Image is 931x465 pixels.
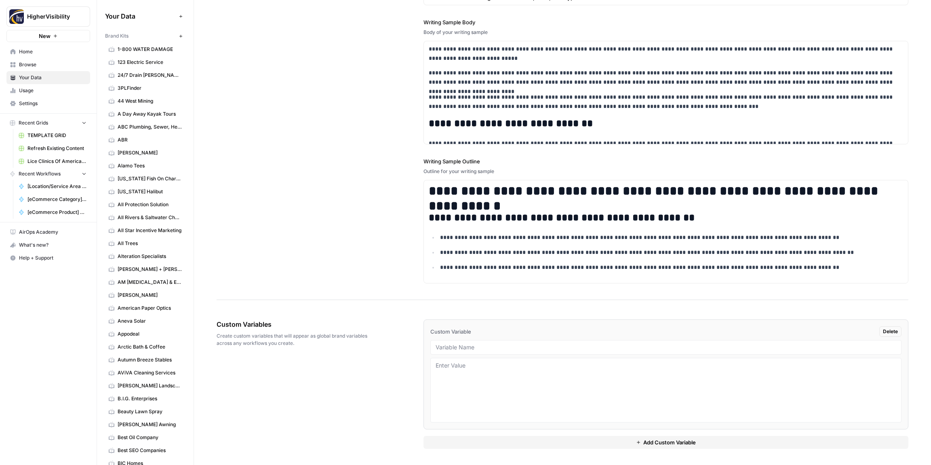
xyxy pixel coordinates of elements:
[105,43,185,56] a: 1-800 WATER DAMAGE
[105,250,185,263] a: Alteration Specialists
[105,302,185,315] a: American Paper Optics
[7,239,90,251] div: What's new?
[105,237,185,250] a: All Trees
[15,180,90,193] a: [Location/Service Area Page] Content Brief to Service Page
[118,253,182,260] span: Alteration Specialists
[430,328,471,336] span: Custom Variable
[118,330,182,338] span: Appodeal
[6,71,90,84] a: Your Data
[105,224,185,237] a: All Star Incentive Marketing
[6,239,90,252] button: What's new?
[105,211,185,224] a: All Rivers & Saltwater Charters
[423,157,908,165] label: Writing Sample Outline
[118,304,182,312] span: American Paper Optics
[27,145,86,152] span: Refresh Existing Content
[105,263,185,276] a: [PERSON_NAME] + [PERSON_NAME]
[6,84,90,97] a: Usage
[27,196,86,203] span: [eCommerce Category] Content Brief to Category Page
[105,108,185,120] a: A Day Away Kayak Tours
[105,392,185,405] a: B.I.G. Enterprises
[118,317,182,325] span: Aneva Solar
[423,436,908,449] button: Add Custom Variable
[19,254,86,262] span: Help + Support
[105,172,185,185] a: [US_STATE] Fish On Charters
[118,343,182,351] span: Arctic Bath & Coffee
[6,226,90,239] a: AirOps Academy
[118,59,182,66] span: 123 Electric Service
[118,421,182,428] span: [PERSON_NAME] Awning
[105,133,185,146] a: ABR
[118,72,182,79] span: 24/7 Drain [PERSON_NAME]
[19,48,86,55] span: Home
[118,188,182,195] span: [US_STATE] Halibut
[118,227,182,234] span: All Star Incentive Marketing
[118,266,182,273] span: [PERSON_NAME] + [PERSON_NAME]
[105,159,185,172] a: Alamo Tees
[9,9,24,24] img: HigherVisibility Logo
[118,201,182,208] span: All Protection Solution
[6,6,90,27] button: Workspace: HigherVisibility
[423,29,908,36] div: Body of your writing sample
[118,356,182,364] span: Autumn Breeze Stables
[118,46,182,53] span: 1-800 WATER DAMAGE
[105,328,185,340] a: Appodeal
[423,18,908,26] label: Writing Sample Body
[105,56,185,69] a: 123 Electric Service
[15,193,90,206] a: [eCommerce Category] Content Brief to Category Page
[118,85,182,92] span: 3PLFinder
[105,444,185,457] a: Best SEO Companies
[118,136,182,144] span: ABR
[19,228,86,236] span: AirOps Academy
[105,95,185,108] a: 44 West Mining
[105,379,185,392] a: [PERSON_NAME] Landscapes
[105,353,185,366] a: Autumn Breeze Stables
[19,87,86,94] span: Usage
[217,332,378,347] span: Create custom variables that will appear as global brand variables across any workflows you create.
[6,58,90,71] a: Browse
[6,252,90,264] button: Help + Support
[105,289,185,302] a: [PERSON_NAME]
[118,395,182,402] span: B.I.G. Enterprises
[643,438,696,446] span: Add Custom Variable
[19,119,48,127] span: Recent Grids
[118,240,182,247] span: All Trees
[436,344,896,351] input: Variable Name
[217,319,378,329] span: Custom Variables
[105,185,185,198] a: [US_STATE] Halibut
[27,132,86,139] span: TEMPLATE GRID
[105,11,176,21] span: Your Data
[118,434,182,441] span: Best Oil Company
[19,61,86,68] span: Browse
[118,162,182,169] span: Alamo Tees
[118,292,182,299] span: [PERSON_NAME]
[118,382,182,389] span: [PERSON_NAME] Landscapes
[105,315,185,328] a: Aneva Solar
[105,366,185,379] a: AViVA Cleaning Services
[118,279,182,286] span: AM [MEDICAL_DATA] & Endocrinology Center
[118,149,182,156] span: [PERSON_NAME]
[105,431,185,444] a: Best Oil Company
[879,326,902,337] button: Delete
[105,82,185,95] a: 3PLFinder
[118,123,182,131] span: ABC Plumbing, Sewer, Heating, Cooling and Electric
[105,198,185,211] a: All Protection Solution
[27,209,86,216] span: [eCommerce Product] Keyword to Content Brief
[118,447,182,454] span: Best SEO Companies
[105,120,185,133] a: ABC Plumbing, Sewer, Heating, Cooling and Electric
[118,369,182,376] span: AViVA Cleaning Services
[15,129,90,142] a: TEMPLATE GRID
[27,158,86,165] span: Lice Clinics Of America Location Pages
[39,32,51,40] span: New
[6,168,90,180] button: Recent Workflows
[118,214,182,221] span: All Rivers & Saltwater Charters
[883,328,898,335] span: Delete
[15,142,90,155] a: Refresh Existing Content
[27,183,86,190] span: [Location/Service Area Page] Content Brief to Service Page
[105,418,185,431] a: [PERSON_NAME] Awning
[15,155,90,168] a: Lice Clinics Of America Location Pages
[19,170,61,178] span: Recent Workflows
[15,206,90,219] a: [eCommerce Product] Keyword to Content Brief
[118,97,182,105] span: 44 West Mining
[118,408,182,415] span: Beauty Lawn Spray
[6,30,90,42] button: New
